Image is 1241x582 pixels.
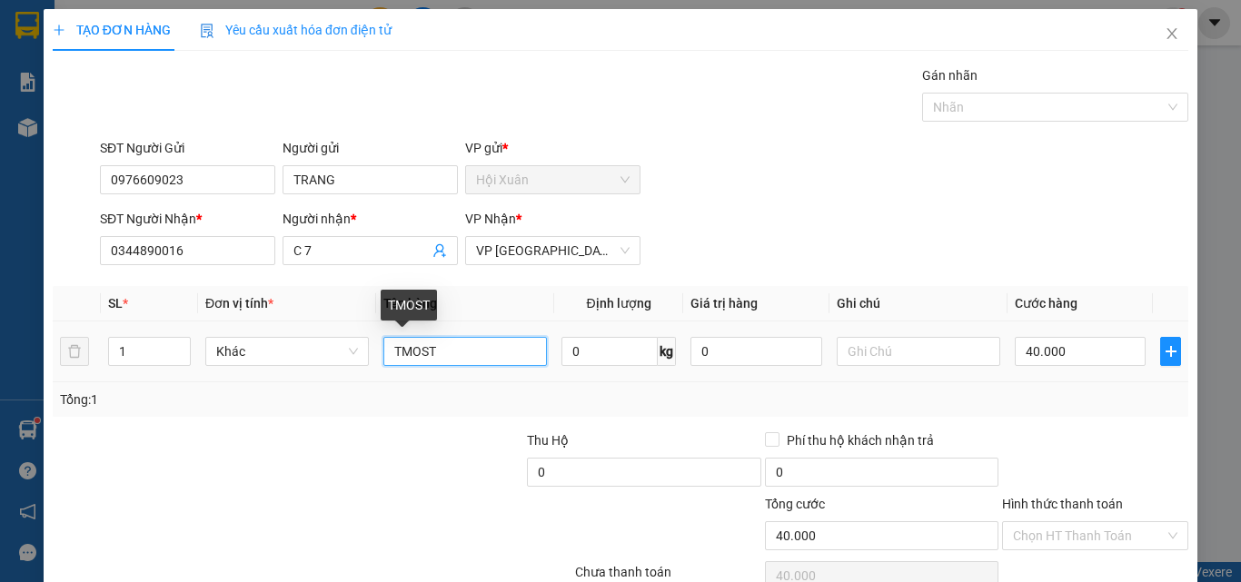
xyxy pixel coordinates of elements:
span: Định lượng [586,296,650,311]
span: VP Nhận [465,212,516,226]
button: Close [1147,9,1197,60]
img: icon [200,24,214,38]
div: Tổng: 1 [60,390,481,409]
span: SL [108,296,123,311]
label: Hình thức thanh toán [1002,497,1123,511]
span: Hội Xuân [476,166,630,193]
div: SĐT Người Nhận [100,209,275,229]
span: Giá trị hàng [690,296,758,311]
input: VD: Bàn, Ghế [383,337,547,366]
button: delete [60,337,89,366]
span: plus [53,24,65,36]
div: TMOST [381,290,437,321]
input: Ghi Chú [837,337,1000,366]
span: Khác [216,338,358,365]
span: user-add [432,243,447,258]
span: Tổng cước [765,497,825,511]
span: Yêu cầu xuất hóa đơn điện tử [200,23,392,37]
span: kg [658,337,676,366]
th: Ghi chú [829,286,1008,321]
span: Phí thu hộ khách nhận trả [779,430,941,450]
span: Đơn vị tính [205,296,273,311]
div: VP gửi [465,138,640,158]
div: Người gửi [283,138,458,158]
span: Cước hàng [1015,296,1077,311]
button: plus [1160,337,1181,366]
span: Thu Hộ [527,433,569,448]
div: SĐT Người Gửi [100,138,275,158]
span: close [1165,26,1179,41]
span: plus [1161,344,1180,359]
input: 0 [690,337,821,366]
span: VP Sài Gòn [476,237,630,264]
label: Gán nhãn [922,68,978,83]
div: Người nhận [283,209,458,229]
span: TẠO ĐƠN HÀNG [53,23,171,37]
